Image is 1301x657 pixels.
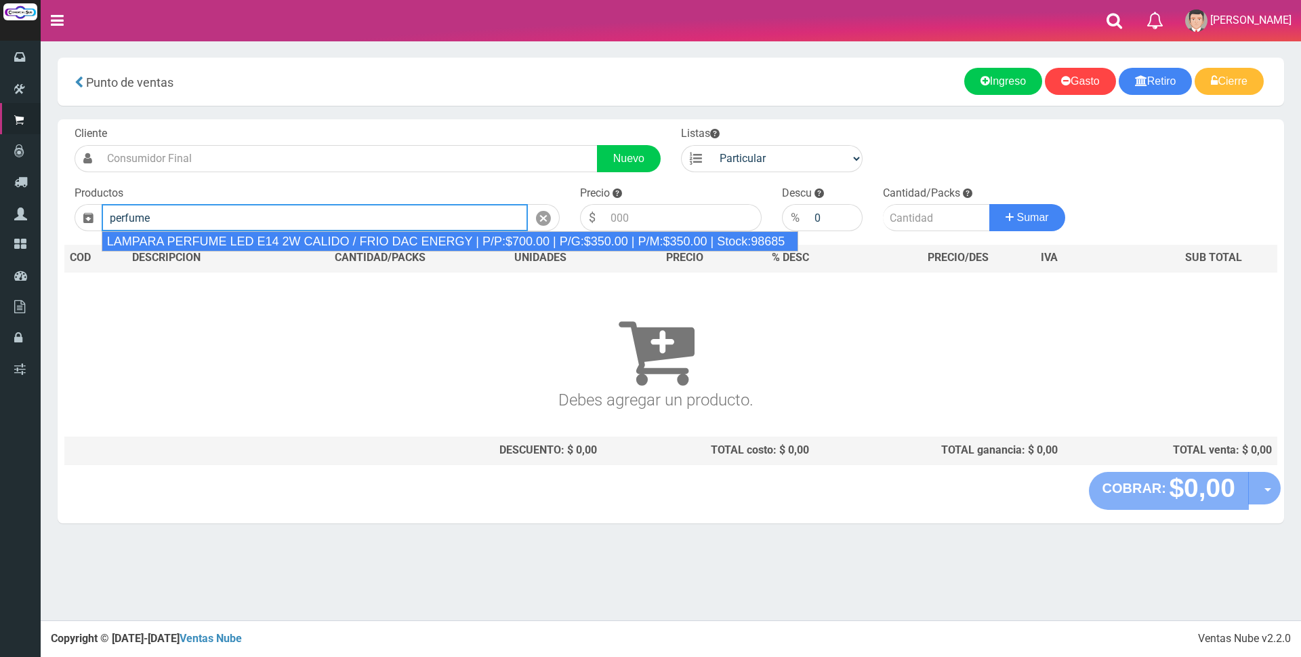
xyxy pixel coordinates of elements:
[883,204,990,231] input: Cantidad
[820,443,1058,458] div: TOTAL ganancia: $ 0,00
[281,245,479,272] th: CANTIDAD/PACKS
[75,186,123,201] label: Productos
[604,204,762,231] input: 000
[608,443,810,458] div: TOTAL costo: $ 0,00
[1041,251,1058,264] span: IVA
[1045,68,1116,95] a: Gasto
[70,292,1242,409] h3: Debes agregar un producto.
[287,443,597,458] div: DESCUENTO: $ 0,00
[989,204,1065,231] button: Sumar
[1185,9,1207,32] img: User Image
[681,126,720,142] label: Listas
[1198,631,1291,647] div: Ventas Nube v2.2.0
[1119,68,1193,95] a: Retiro
[1185,250,1242,266] span: SUB TOTAL
[883,186,960,201] label: Cantidad/Packs
[1069,443,1272,458] div: TOTAL venta: $ 0,00
[782,204,808,231] div: %
[180,632,242,645] a: Ventas Nube
[808,204,863,231] input: 000
[1169,473,1235,502] strong: $0,00
[64,245,127,272] th: COD
[51,632,242,645] strong: Copyright © [DATE]-[DATE]
[928,251,989,264] span: PRECIO/DES
[580,204,604,231] div: $
[580,186,610,201] label: Precio
[102,204,528,231] input: Introduzca el nombre del producto
[597,145,661,172] a: Nuevo
[666,250,703,266] span: PRECIO
[772,251,809,264] span: % DESC
[964,68,1042,95] a: Ingreso
[1195,68,1264,95] a: Cierre
[1102,481,1166,496] strong: COBRAR:
[127,245,281,272] th: DES
[1089,472,1250,510] button: COBRAR: $0,00
[152,251,201,264] span: CRIPCION
[75,126,107,142] label: Cliente
[782,186,812,201] label: Descu
[479,245,602,272] th: UNIDADES
[86,75,173,89] span: Punto de ventas
[1017,212,1049,223] span: Sumar
[100,145,598,172] input: Consumidor Final
[3,3,37,20] img: Logo grande
[102,231,799,252] div: LAMPARA PERFUME LED E14 2W CALIDO / FRIO DAC ENERGY | P/P:$700.00 | P/G:$350.00 | P/M:$350.00 | S...
[1210,14,1292,26] span: [PERSON_NAME]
